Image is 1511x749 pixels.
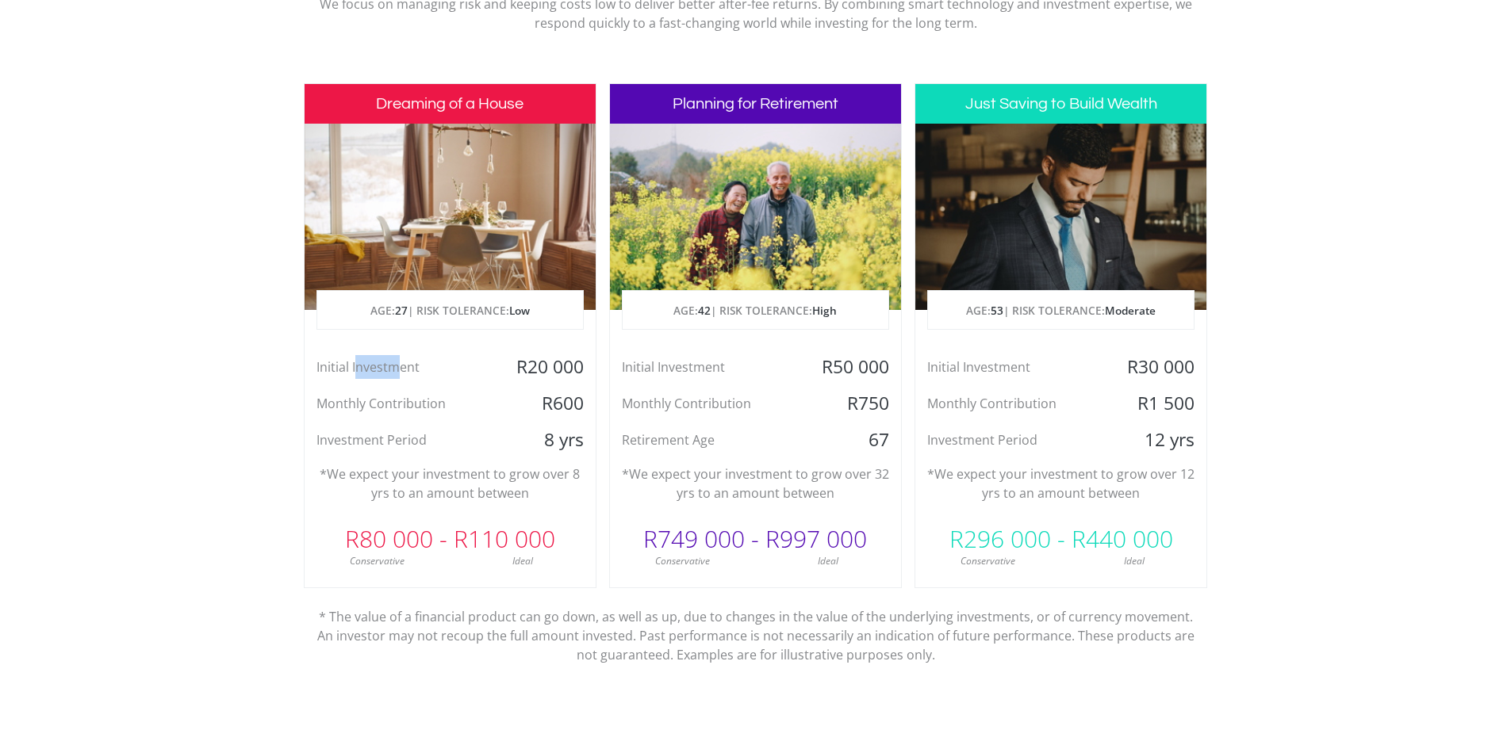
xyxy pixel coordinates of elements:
p: *We expect your investment to grow over 12 yrs to an amount between [927,464,1195,503]
div: R50 000 [804,355,901,379]
span: 42 [698,303,711,318]
div: R20 000 [498,355,595,379]
div: Monthly Contribution [915,392,1110,415]
h3: Dreaming of a House [305,84,596,124]
div: R30 000 [1110,355,1206,379]
div: R296 000 - R440 000 [915,515,1206,563]
div: Ideal [755,554,901,568]
span: Moderate [1105,303,1156,318]
span: 27 [395,303,408,318]
h3: Planning for Retirement [610,84,901,124]
div: Conservative [305,554,451,568]
div: 67 [804,428,901,452]
p: *We expect your investment to grow over 32 yrs to an amount between [622,464,889,503]
p: *We expect your investment to grow over 8 yrs to an amount between [316,464,584,503]
div: Ideal [450,554,596,568]
div: R1 500 [1110,392,1206,415]
h3: Just Saving to Build Wealth [915,84,1206,124]
p: * The value of a financial product can go down, as well as up, due to changes in the value of the... [316,588,1196,664]
div: Monthly Contribution [305,392,499,415]
div: Investment Period [915,428,1110,452]
p: AGE: | RISK TOLERANCE: [317,291,583,331]
p: AGE: | RISK TOLERANCE: [623,291,888,331]
div: 8 yrs [498,428,595,452]
p: AGE: | RISK TOLERANCE: [928,291,1194,331]
div: R80 000 - R110 000 [305,515,596,563]
span: High [812,303,837,318]
div: Investment Period [305,428,499,452]
div: Conservative [915,554,1061,568]
div: Conservative [610,554,756,568]
div: R749 000 - R997 000 [610,515,901,563]
div: Retirement Age [610,428,804,452]
span: 53 [991,303,1003,318]
div: Monthly Contribution [610,392,804,415]
div: Initial Investment [915,355,1110,379]
div: 12 yrs [1110,428,1206,452]
span: Low [509,303,530,318]
div: Initial Investment [610,355,804,379]
div: Ideal [1061,554,1207,568]
div: Initial Investment [305,355,499,379]
div: R600 [498,392,595,415]
div: R750 [804,392,901,415]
